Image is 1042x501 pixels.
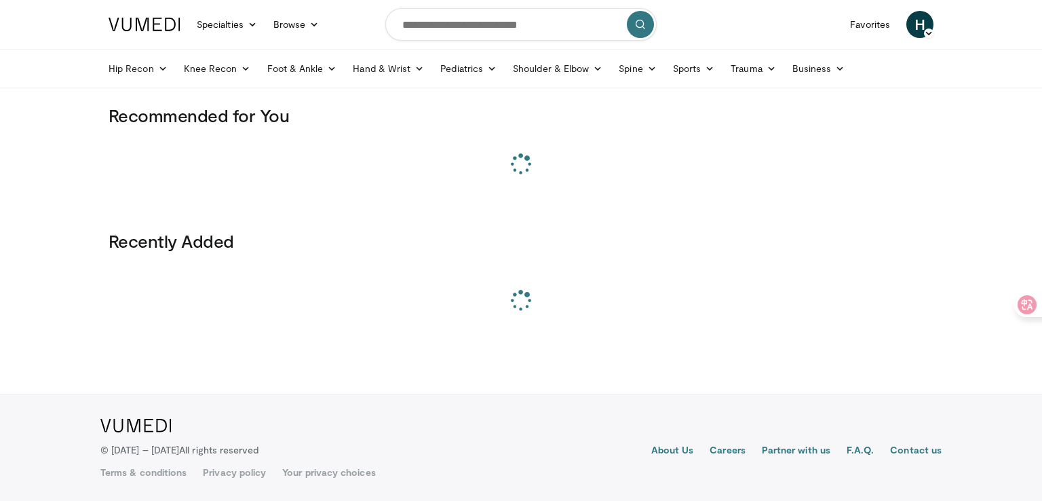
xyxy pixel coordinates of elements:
[432,55,505,82] a: Pediatrics
[890,443,942,460] a: Contact us
[906,11,933,38] a: H
[784,55,853,82] a: Business
[762,443,830,460] a: Partner with us
[611,55,664,82] a: Spine
[100,466,187,479] a: Terms & conditions
[847,443,874,460] a: F.A.Q.
[100,443,259,457] p: © [DATE] – [DATE]
[665,55,723,82] a: Sports
[842,11,898,38] a: Favorites
[259,55,345,82] a: Foot & Ankle
[282,466,375,479] a: Your privacy choices
[203,466,266,479] a: Privacy policy
[109,105,933,126] h3: Recommended for You
[109,230,933,252] h3: Recently Added
[109,18,180,31] img: VuMedi Logo
[100,55,176,82] a: Hip Recon
[265,11,328,38] a: Browse
[710,443,746,460] a: Careers
[100,419,172,432] img: VuMedi Logo
[722,55,784,82] a: Trauma
[179,444,258,456] span: All rights reserved
[385,8,657,41] input: Search topics, interventions
[189,11,265,38] a: Specialties
[176,55,259,82] a: Knee Recon
[505,55,611,82] a: Shoulder & Elbow
[345,55,432,82] a: Hand & Wrist
[651,443,694,460] a: About Us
